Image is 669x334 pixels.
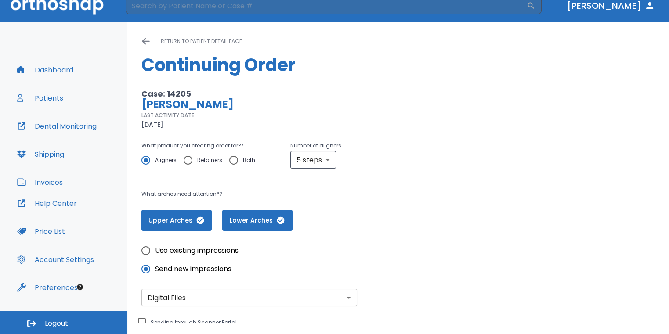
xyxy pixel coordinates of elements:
[150,216,203,225] span: Upper Arches
[141,140,262,151] p: What product you creating order for? *
[141,210,212,231] button: Upper Arches
[45,319,68,328] span: Logout
[155,155,177,165] span: Aligners
[12,193,82,214] button: Help Center
[12,221,70,242] button: Price List
[222,210,293,231] button: Lower Arches
[12,87,69,108] button: Patients
[12,277,83,298] button: Preferences
[12,115,102,136] button: Dental Monitoring
[155,245,239,256] span: Use existing impressions
[12,172,68,193] button: Invoices
[141,289,357,306] div: Without label
[243,155,255,165] span: Both
[155,264,231,274] span: Send new impressions
[141,89,441,99] p: Case: 14205
[76,283,84,291] div: Tooltip anchor
[290,140,341,151] p: Number of aligners
[141,99,441,110] p: [PERSON_NAME]
[290,151,336,169] div: 5 steps
[197,155,222,165] span: Retainers
[231,216,284,225] span: Lower Arches
[141,189,441,199] p: What arches need attention*?
[141,52,655,78] h1: Continuing Order
[12,59,79,80] button: Dashboard
[141,111,194,119] p: LAST ACTIVITY DATE
[141,119,163,130] p: [DATE]
[12,249,99,270] button: Account Settings
[12,144,69,165] button: Shipping
[161,36,242,47] p: return to patient detail page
